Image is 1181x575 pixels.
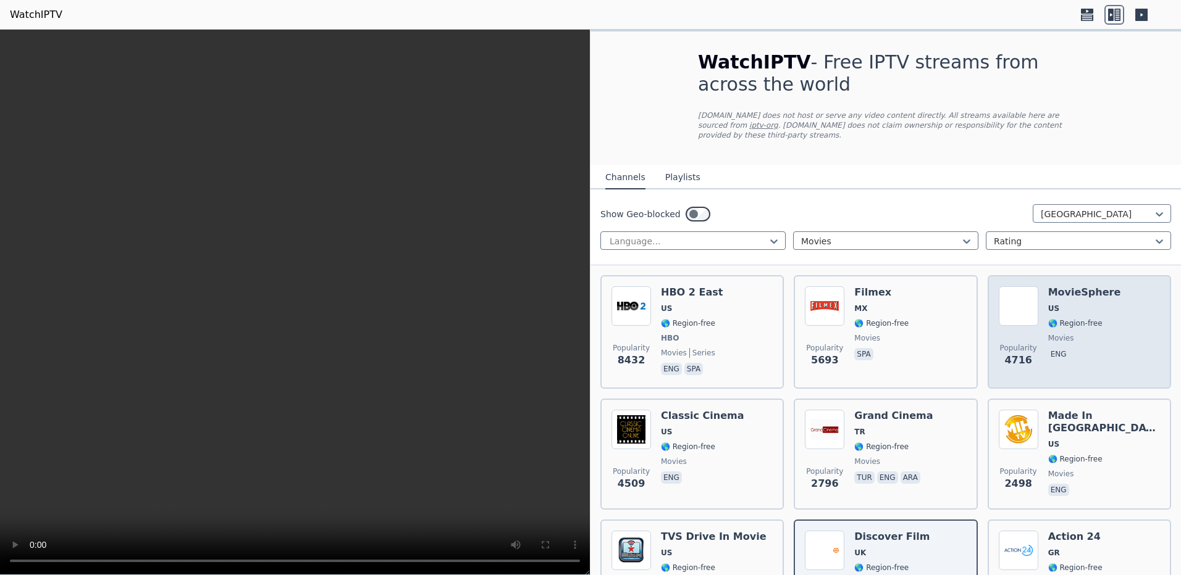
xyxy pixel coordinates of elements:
span: movies [661,348,687,358]
span: US [661,304,672,313]
img: TVS Drive In Movie [612,531,651,570]
a: WatchIPTV [10,7,62,22]
span: Popularity [806,466,843,476]
img: Action 24 [999,531,1038,570]
p: tur [854,471,874,484]
h6: Action 24 [1048,531,1103,543]
span: 🌎 Region-free [854,442,909,452]
h6: Grand Cinema [854,410,933,422]
span: Popularity [1000,343,1037,353]
span: 🌎 Region-free [1048,454,1103,464]
span: Popularity [613,343,650,353]
img: Discover Film [805,531,844,570]
a: iptv-org [749,121,778,130]
span: movies [661,457,687,466]
span: 🌎 Region-free [661,563,715,573]
button: Channels [605,166,645,189]
p: ara [901,471,920,484]
h6: TVS Drive In Movie [661,531,767,543]
span: HBO [661,333,679,343]
span: Popularity [1000,466,1037,476]
span: 4716 [1004,353,1032,368]
span: 8432 [618,353,645,368]
span: 2498 [1004,476,1032,491]
h6: Made In [GEOGRAPHIC_DATA] [1048,410,1160,434]
span: 🌎 Region-free [661,442,715,452]
span: Popularity [806,343,843,353]
span: 2796 [811,476,839,491]
h6: HBO 2 East [661,286,723,299]
span: MX [854,304,867,313]
img: MovieSphere [999,286,1038,326]
p: eng [661,363,682,375]
span: 🌎 Region-free [854,318,909,328]
span: US [661,548,672,558]
span: 4509 [618,476,645,491]
span: movies [854,457,880,466]
span: Popularity [613,466,650,476]
button: Playlists [665,166,700,189]
span: movies [1048,469,1074,479]
p: eng [877,471,898,484]
span: 🌎 Region-free [1048,563,1103,573]
span: 🌎 Region-free [854,563,909,573]
span: 🌎 Region-free [1048,318,1103,328]
p: eng [661,471,682,484]
p: spa [684,363,703,375]
span: series [689,348,715,358]
span: movies [1048,333,1074,343]
span: movies [854,333,880,343]
p: eng [1048,484,1069,496]
span: UK [854,548,866,558]
span: 5693 [811,353,839,368]
h1: - Free IPTV streams from across the world [698,51,1074,96]
span: US [1048,439,1059,449]
img: Filmex [805,286,844,326]
span: 🌎 Region-free [661,318,715,328]
img: Grand Cinema [805,410,844,449]
h6: Filmex [854,286,909,299]
h6: Discover Film [854,531,930,543]
img: Made In Hollywood [999,410,1038,449]
p: eng [1048,348,1069,360]
h6: Classic Cinema [661,410,744,422]
span: US [661,427,672,437]
img: HBO 2 East [612,286,651,326]
p: spa [854,348,873,360]
p: [DOMAIN_NAME] does not host or serve any video content directly. All streams available here are s... [698,110,1074,140]
span: US [1048,304,1059,313]
span: TR [854,427,865,437]
h6: MovieSphere [1048,286,1121,299]
img: Classic Cinema [612,410,651,449]
label: Show Geo-blocked [600,208,681,220]
span: GR [1048,548,1060,558]
span: WatchIPTV [698,51,811,73]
